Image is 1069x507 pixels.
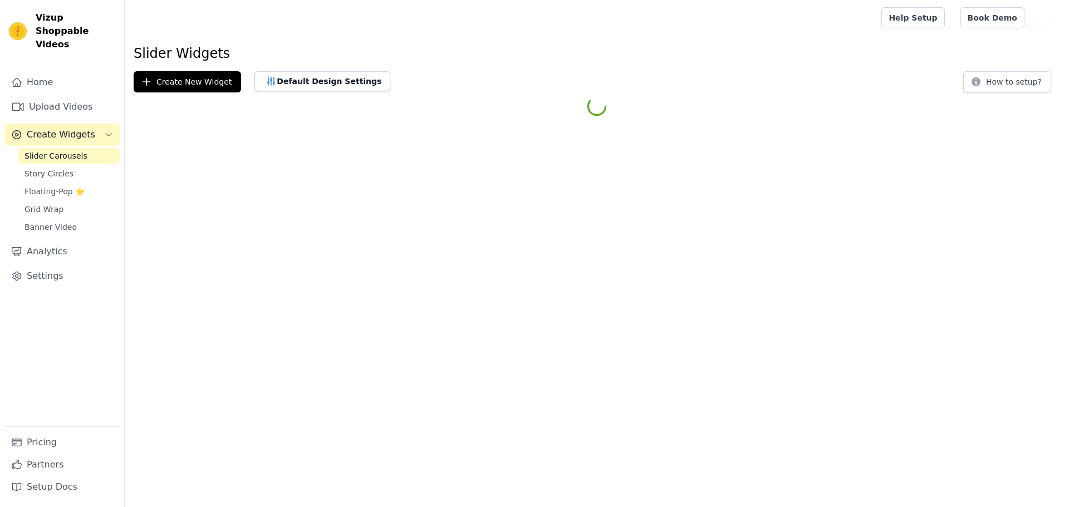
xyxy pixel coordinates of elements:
[24,150,87,161] span: Slider Carousels
[4,431,120,454] a: Pricing
[36,11,115,51] span: Vizup Shoppable Videos
[963,79,1051,90] a: How to setup?
[18,184,120,199] a: Floating-Pop ⭐
[18,219,120,235] a: Banner Video
[4,476,120,498] a: Setup Docs
[18,201,120,217] a: Grid Wrap
[4,454,120,476] a: Partners
[4,265,120,287] a: Settings
[24,186,85,197] span: Floating-Pop ⭐
[24,221,77,233] span: Banner Video
[881,7,944,28] a: Help Setup
[254,71,390,91] button: Default Design Settings
[24,168,73,179] span: Story Circles
[134,71,241,92] button: Create New Widget
[4,124,120,146] button: Create Widgets
[4,240,120,263] a: Analytics
[960,7,1024,28] a: Book Demo
[27,128,95,141] span: Create Widgets
[4,96,120,118] a: Upload Videos
[18,148,120,164] a: Slider Carousels
[963,71,1051,92] button: How to setup?
[24,204,63,215] span: Grid Wrap
[9,22,27,40] img: Vizup
[18,166,120,181] a: Story Circles
[4,71,120,93] a: Home
[134,45,1060,62] h1: Slider Widgets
